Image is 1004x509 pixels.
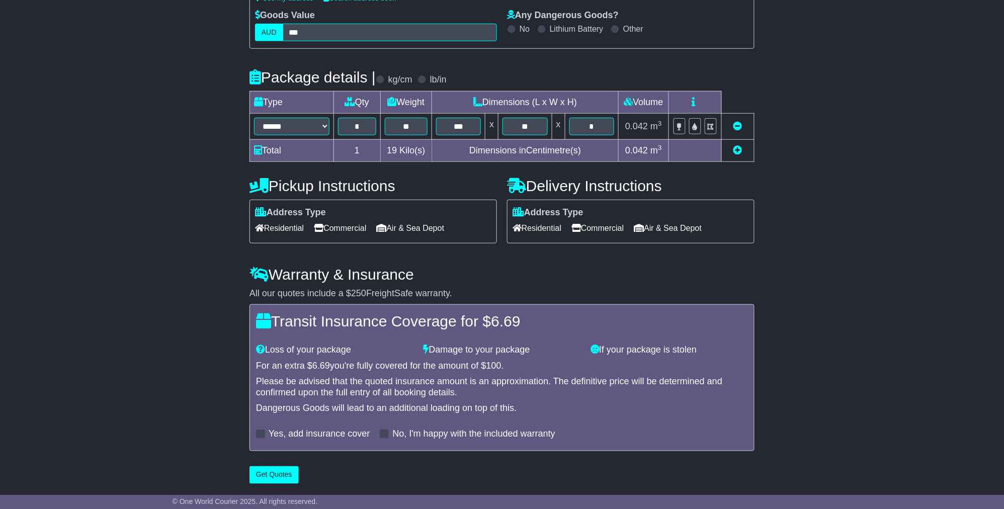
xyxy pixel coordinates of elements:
[491,313,520,329] span: 6.69
[623,24,643,34] label: Other
[377,220,445,236] span: Air & Sea Depot
[312,361,330,371] span: 6.69
[430,74,447,86] label: lb/in
[255,207,326,218] label: Address Type
[658,120,662,127] sup: 3
[250,91,334,113] td: Type
[249,266,755,283] h4: Warranty & Insurance
[658,144,662,151] sup: 3
[255,220,304,236] span: Residential
[550,24,604,34] label: Lithium Battery
[625,145,648,155] span: 0.042
[256,376,748,398] div: Please be advised that the quoted insurance amount is an approximation. The definitive price will...
[650,145,662,155] span: m
[251,345,419,356] div: Loss of your package
[255,24,283,41] label: AUD
[249,178,497,194] h4: Pickup Instructions
[249,69,376,86] h4: Package details |
[571,220,624,236] span: Commercial
[432,139,619,161] td: Dimensions in Centimetre(s)
[507,178,755,194] h4: Delivery Instructions
[256,403,748,414] div: Dangerous Goods will lead to an additional loading on top of this.
[733,145,742,155] a: Add new item
[388,74,412,86] label: kg/cm
[432,91,619,113] td: Dimensions (L x W x H)
[334,139,381,161] td: 1
[380,91,432,113] td: Weight
[351,288,366,298] span: 250
[419,345,586,356] div: Damage to your package
[249,466,299,484] button: Get Quotes
[520,24,530,34] label: No
[269,429,370,440] label: Yes, add insurance cover
[173,497,318,505] span: © One World Courier 2025. All rights reserved.
[634,220,702,236] span: Air & Sea Depot
[507,10,619,21] label: Any Dangerous Goods?
[255,10,315,21] label: Goods Value
[552,113,565,139] td: x
[585,345,753,356] div: If your package is stolen
[334,91,381,113] td: Qty
[249,288,755,299] div: All our quotes include a $ FreightSafe warranty.
[485,113,498,139] td: x
[387,145,397,155] span: 19
[256,361,748,372] div: For an extra $ you're fully covered for the amount of $ .
[392,429,555,440] label: No, I'm happy with the included warranty
[513,207,583,218] label: Address Type
[256,313,748,329] h4: Transit Insurance Coverage for $
[650,121,662,131] span: m
[314,220,366,236] span: Commercial
[486,361,501,371] span: 100
[625,121,648,131] span: 0.042
[250,139,334,161] td: Total
[733,121,742,131] a: Remove this item
[513,220,561,236] span: Residential
[380,139,432,161] td: Kilo(s)
[618,91,668,113] td: Volume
